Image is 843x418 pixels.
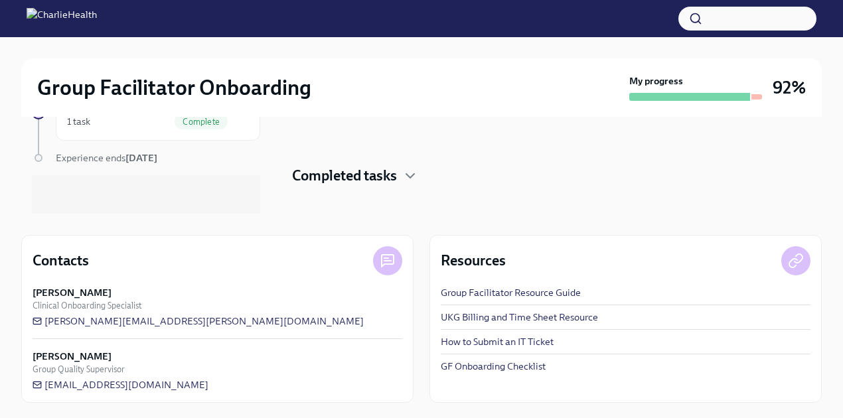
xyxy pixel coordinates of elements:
[33,299,141,312] span: Clinical Onboarding Specialist
[441,360,546,373] a: GF Onboarding Checklist
[175,117,228,127] span: Complete
[33,350,112,363] strong: [PERSON_NAME]
[773,76,806,100] h3: 92%
[33,363,125,376] span: Group Quality Supervisor
[33,378,208,391] a: [EMAIL_ADDRESS][DOMAIN_NAME]
[441,335,554,348] a: How to Submit an IT Ticket
[33,286,112,299] strong: [PERSON_NAME]
[441,311,598,324] a: UKG Billing and Time Sheet Resource
[33,314,364,328] a: [PERSON_NAME][EMAIL_ADDRESS][PERSON_NAME][DOMAIN_NAME]
[125,152,157,164] strong: [DATE]
[292,166,397,186] h4: Completed tasks
[27,8,97,29] img: CharlieHealth
[292,166,822,186] div: Completed tasks
[33,251,89,271] h4: Contacts
[441,286,581,299] a: Group Facilitator Resource Guide
[56,152,157,164] span: Experience ends
[37,74,311,101] h2: Group Facilitator Onboarding
[67,115,90,128] div: 1 task
[441,251,506,271] h4: Resources
[629,74,683,88] strong: My progress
